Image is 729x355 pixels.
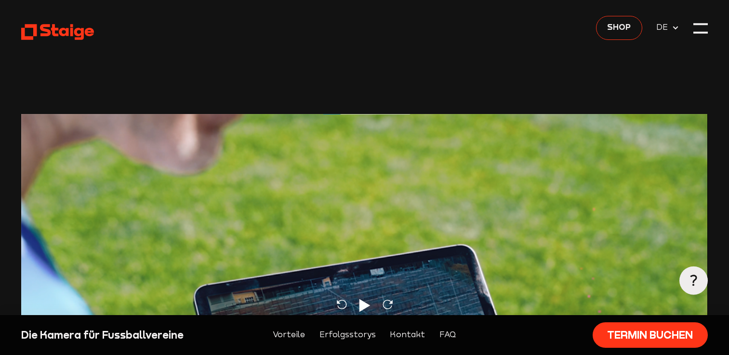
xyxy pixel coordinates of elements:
a: Erfolgsstorys [319,329,376,341]
div: Die Kamera für Fussballvereine [21,328,185,342]
span: Shop [607,21,631,34]
a: Shop [596,16,642,40]
span: DE [656,21,671,34]
a: Kontakt [390,329,425,341]
a: FAQ [439,329,456,341]
iframe: chat widget [689,163,719,192]
a: Termin buchen [593,322,708,348]
a: Vorteile [273,329,305,341]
